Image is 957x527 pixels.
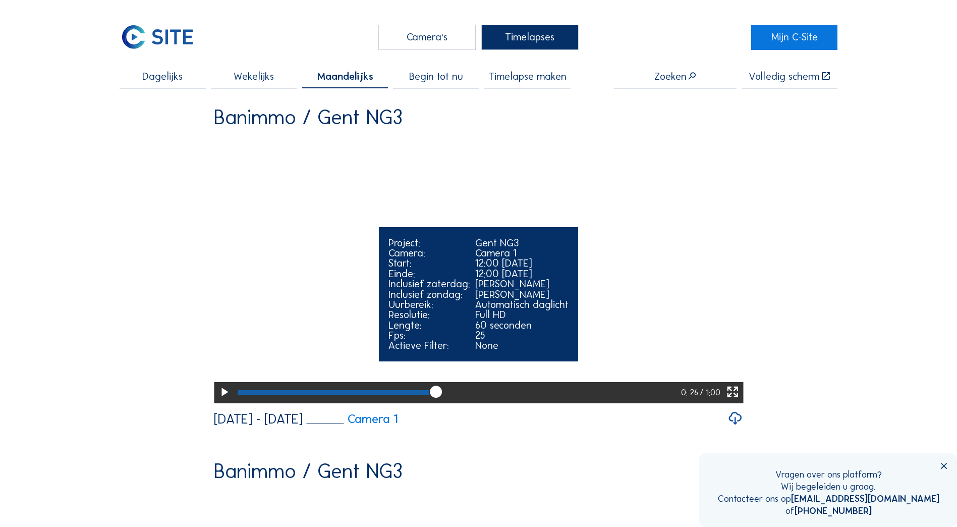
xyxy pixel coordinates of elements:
[388,269,470,279] div: Einde:
[388,299,470,309] div: Uurbereik:
[388,340,470,350] div: Actieve Filter:
[214,107,403,128] div: Banimmo / Gent NG3
[475,238,569,248] div: Gent NG3
[481,25,579,50] div: Timelapses
[475,299,569,309] div: Automatisch daglicht
[214,461,403,482] div: Banimmo / Gent NG3
[791,493,939,504] a: [EMAIL_ADDRESS][DOMAIN_NAME]
[488,71,567,81] span: Timelapse maken
[475,340,569,350] div: None
[718,469,939,481] div: Vragen over ons platform?
[142,71,183,81] span: Dagelijks
[388,279,470,289] div: Inclusief zaterdag:
[388,238,470,248] div: Project:
[751,25,837,50] a: Mijn C-Site
[475,258,569,268] div: 12:00 [DATE]
[307,413,399,425] a: Camera 1
[795,505,872,516] a: [PHONE_NUMBER]
[388,320,470,330] div: Lengte:
[214,412,303,426] div: [DATE] - [DATE]
[409,71,463,81] span: Begin tot nu
[388,289,470,299] div: Inclusief zondag:
[388,330,470,340] div: Fps:
[475,248,569,258] div: Camera 1
[700,382,720,403] div: / 1:00
[475,309,569,320] div: Full HD
[317,71,373,81] span: Maandelijks
[234,71,274,81] span: Wekelijks
[120,25,195,50] img: C-SITE Logo
[378,25,476,50] div: Camera's
[214,137,743,402] video: Your browser does not support the video tag.
[120,25,206,50] a: C-SITE Logo
[718,481,939,493] div: Wij begeleiden u graag.
[681,382,700,403] div: 0: 26
[475,289,569,299] div: [PERSON_NAME]
[475,269,569,279] div: 12:00 [DATE]
[475,320,569,330] div: 60 seconden
[388,309,470,320] div: Resolutie:
[475,279,569,289] div: [PERSON_NAME]
[718,505,939,517] div: of
[718,493,939,505] div: Contacteer ons op
[475,330,569,340] div: 25
[388,258,470,268] div: Start:
[749,71,819,81] div: Volledig scherm
[388,248,470,258] div: Camera:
